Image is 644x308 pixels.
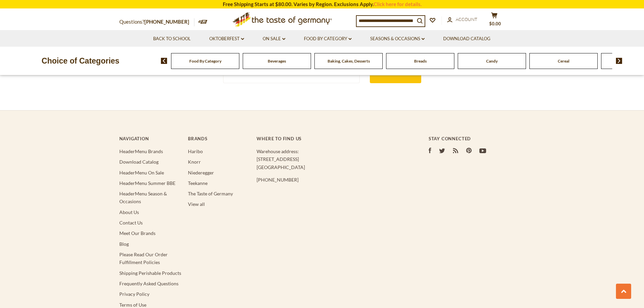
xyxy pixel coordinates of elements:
[443,35,491,43] a: Download Catalog
[188,180,208,186] a: Teekanne
[119,180,175,186] a: HeaderMenu Summer BBE
[153,35,191,43] a: Back to School
[119,241,129,247] a: Blog
[374,1,422,7] a: Click here for details.
[456,17,477,22] span: Account
[328,58,370,64] a: Baking, Cakes, Desserts
[257,147,401,171] p: Warehouse address: [STREET_ADDRESS] [GEOGRAPHIC_DATA]
[119,230,156,236] a: Meet Our Brands
[257,136,401,141] h4: Where to find us
[119,136,181,141] h4: Navigation
[119,148,163,154] a: HeaderMenu Brands
[161,58,167,64] img: previous arrow
[119,209,139,215] a: About Us
[263,35,285,43] a: On Sale
[119,270,181,276] a: Shipping Perishable Products
[268,58,286,64] a: Beverages
[119,252,168,265] a: Please Read Our Order Fulfillment Policies
[188,170,214,175] a: Niederegger
[489,21,501,26] span: $0.00
[144,19,189,25] a: [PHONE_NUMBER]
[119,281,178,286] a: Frequently Asked Questions
[558,58,569,64] a: Cereal
[119,18,194,26] p: Questions?
[188,191,233,196] a: The Taste of Germany
[188,159,201,165] a: Knorr
[119,159,159,165] a: Download Catalog
[484,12,505,29] button: $0.00
[257,176,401,184] p: [PHONE_NUMBER]
[414,58,427,64] a: Breads
[447,16,477,23] a: Account
[119,170,164,175] a: HeaderMenu On Sale
[486,58,498,64] a: Candy
[209,35,244,43] a: Oktoberfest
[188,136,250,141] h4: Brands
[370,35,425,43] a: Seasons & Occasions
[119,220,143,226] a: Contact Us
[189,58,221,64] a: Food By Category
[304,35,352,43] a: Food By Category
[119,191,167,204] a: HeaderMenu Season & Occasions
[188,148,203,154] a: Haribo
[119,302,146,308] a: Terms of Use
[616,58,622,64] img: next arrow
[119,291,149,297] a: Privacy Policy
[188,201,205,207] a: View all
[429,136,525,141] h4: Stay Connected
